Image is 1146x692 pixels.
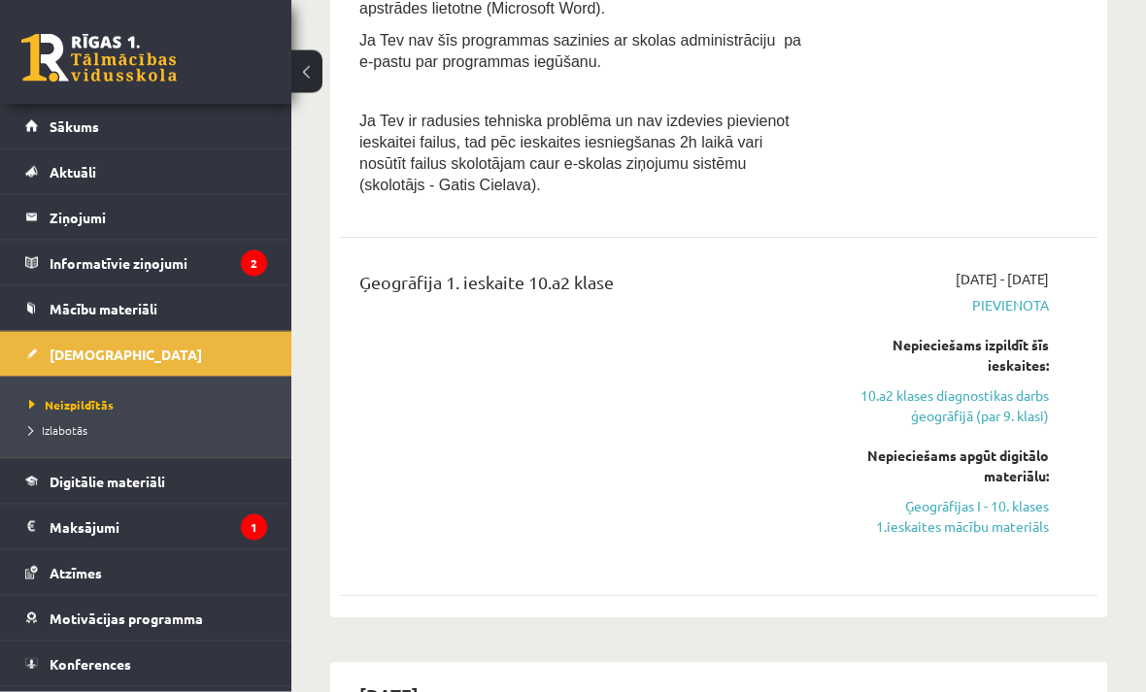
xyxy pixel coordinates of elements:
[29,422,87,438] span: Izlabotās
[25,241,267,285] a: Informatīvie ziņojumi2
[29,421,272,439] a: Izlabotās
[50,163,96,181] span: Aktuāli
[25,332,267,377] a: [DEMOGRAPHIC_DATA]
[359,114,790,194] span: Ja Tev ir radusies tehniska problēma un nav izdevies pievienot ieskaitei failus, tad pēc ieskaite...
[838,446,1049,487] div: Nepieciešams apgūt digitālo materiālu:
[21,34,177,82] a: Rīgas 1. Tālmācības vidusskola
[50,473,165,490] span: Digitālie materiāli
[50,505,267,549] legend: Maksājumi
[25,459,267,504] a: Digitālie materiāli
[241,250,267,277] i: 2
[29,396,272,413] a: Neizpildītās
[838,497,1049,538] a: Ģeogrāfijas I - 10. klases 1.ieskaites mācību materiāls
[25,195,267,240] a: Ziņojumi
[359,33,801,71] span: Ja Tev nav šīs programmas sazinies ar skolas administrāciju pa e-pastu par programmas iegūšanu.
[25,149,267,194] a: Aktuāli
[50,655,131,673] span: Konferences
[838,386,1049,427] a: 10.a2 klases diagnostikas darbs ģeogrāfijā (par 9. klasi)
[25,642,267,686] a: Konferences
[359,270,809,306] div: Ģeogrāfija 1. ieskaite 10.a2 klase
[50,195,267,240] legend: Ziņojumi
[25,596,267,641] a: Motivācijas programma
[956,270,1049,290] span: [DATE] - [DATE]
[838,336,1049,377] div: Nepieciešams izpildīt šīs ieskaites:
[50,610,203,627] span: Motivācijas programma
[50,117,99,135] span: Sākums
[838,296,1049,316] span: Pievienota
[50,346,202,363] span: [DEMOGRAPHIC_DATA]
[50,241,267,285] legend: Informatīvie ziņojumi
[50,300,157,317] span: Mācību materiāli
[25,505,267,549] a: Maksājumi1
[241,514,267,541] i: 1
[29,397,114,412] span: Neizpildītās
[25,104,267,148] a: Sākums
[25,286,267,331] a: Mācību materiāli
[25,550,267,595] a: Atzīmes
[50,564,102,581] span: Atzīmes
